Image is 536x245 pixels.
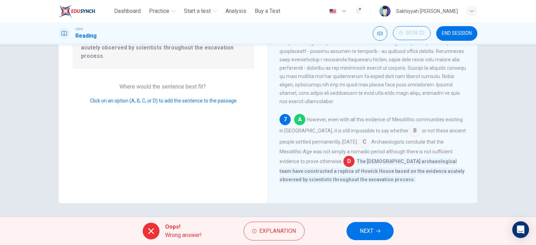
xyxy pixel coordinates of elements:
span: END SESSION [442,31,472,36]
button: Start a test [181,5,220,17]
span: Archaeologists conclude that the Mesolithic Age was not simply a nomadic period although there is... [280,139,453,164]
span: Start a test [184,7,211,15]
span: The [DEMOGRAPHIC_DATA] archaeological team have constructed a replica of Howick House based on th... [280,158,464,183]
span: Click on an option (A, B, C, or D) to add the sentence to the passage [90,98,237,104]
img: ELTC logo [59,4,95,18]
div: Open Intercom Messenger [512,221,529,238]
button: 00:05:22 [393,26,431,40]
span: Where would the sentence best fit? [119,83,207,90]
span: NEXT [360,226,373,236]
div: Sakhiyyah [PERSON_NAME] [396,7,458,15]
button: END SESSION [436,26,477,41]
span: Dashboard [114,7,141,15]
span: B [409,125,420,136]
a: ELTC logo [59,4,111,18]
span: However, even with all this evidence of Mesolithic communities existing in [GEOGRAPHIC_DATA], it ... [280,117,463,133]
span: CEFR [75,27,83,32]
span: Practice [149,7,169,15]
button: Dashboard [111,5,143,17]
button: NEXT [347,222,394,240]
button: Analysis [223,5,249,17]
h1: Reading [75,32,97,40]
span: A [294,114,305,125]
button: Explanation [244,222,305,240]
span: Explanation [259,226,296,236]
span: 00:05:22 [406,30,425,36]
span: Buy a Test [255,7,280,15]
span: Analysis [225,7,246,15]
span: C [359,136,370,147]
span: Wrong answer! [165,231,202,239]
div: Hide [393,26,431,41]
div: Mute [373,26,387,41]
button: Buy a Test [252,5,283,17]
span: D [343,156,355,167]
span: Oops! [165,223,202,231]
button: Practice [146,5,178,17]
img: en [328,9,337,14]
img: Profile picture [379,6,390,17]
div: 7 [280,114,291,125]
